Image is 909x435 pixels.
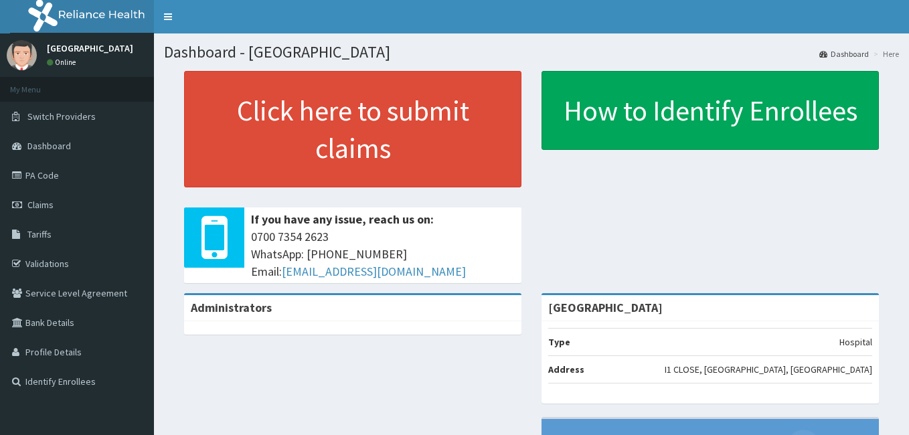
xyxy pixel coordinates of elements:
a: [EMAIL_ADDRESS][DOMAIN_NAME] [282,264,466,279]
b: Administrators [191,300,272,315]
a: Dashboard [819,48,869,60]
strong: [GEOGRAPHIC_DATA] [548,300,663,315]
span: Switch Providers [27,110,96,122]
li: Here [870,48,899,60]
span: Claims [27,199,54,211]
span: Tariffs [27,228,52,240]
a: How to Identify Enrollees [542,71,879,150]
a: Online [47,58,79,67]
img: User Image [7,40,37,70]
p: Hospital [839,335,872,349]
a: Click here to submit claims [184,71,521,187]
b: Address [548,363,584,375]
b: Type [548,336,570,348]
span: Dashboard [27,140,71,152]
p: [GEOGRAPHIC_DATA] [47,43,133,53]
p: I1 CLOSE, [GEOGRAPHIC_DATA], [GEOGRAPHIC_DATA] [665,363,872,376]
span: 0700 7354 2623 WhatsApp: [PHONE_NUMBER] Email: [251,228,515,280]
b: If you have any issue, reach us on: [251,211,434,227]
h1: Dashboard - [GEOGRAPHIC_DATA] [164,43,899,61]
